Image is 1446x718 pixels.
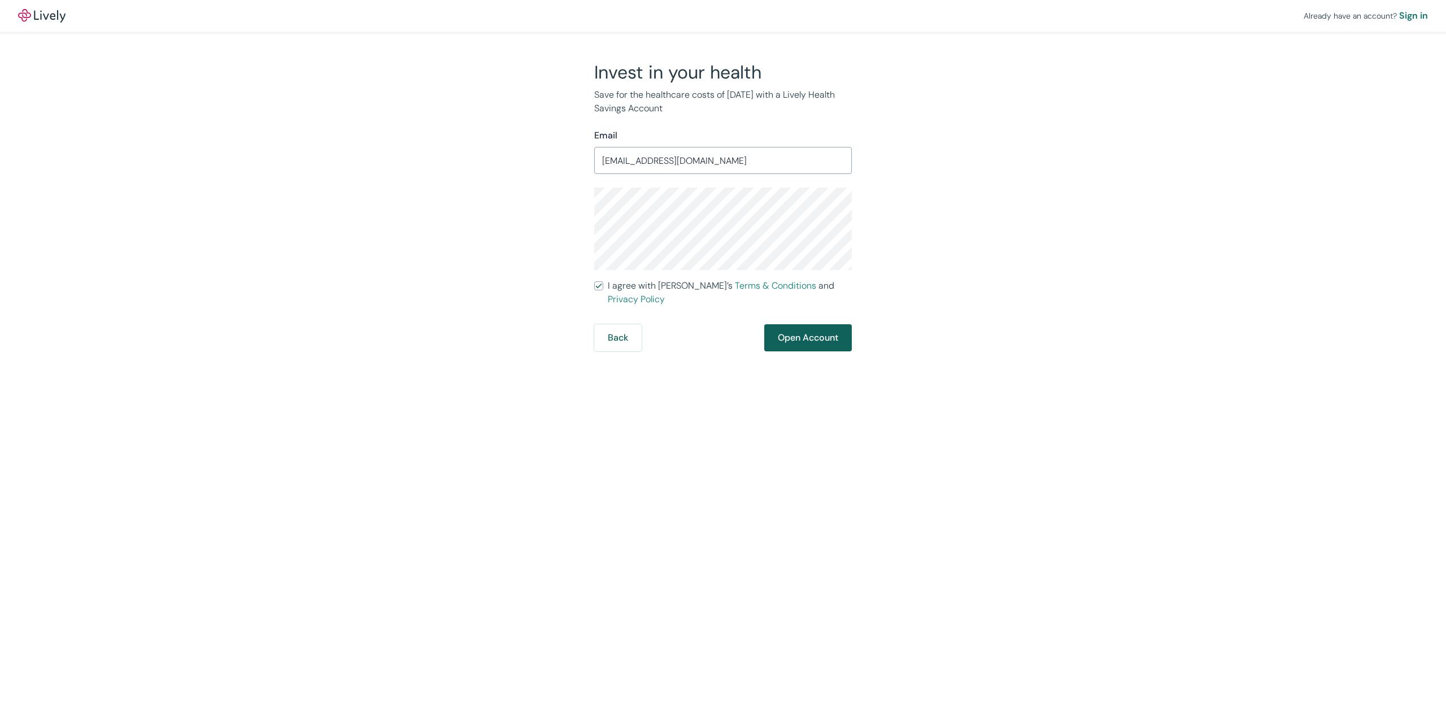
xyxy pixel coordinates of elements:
[18,9,66,23] img: Lively
[18,9,66,23] a: LivelyLively
[594,88,852,115] p: Save for the healthcare costs of [DATE] with a Lively Health Savings Account
[764,324,852,351] button: Open Account
[735,280,816,291] a: Terms & Conditions
[608,293,665,305] a: Privacy Policy
[1304,9,1428,23] div: Already have an account?
[594,61,852,84] h2: Invest in your health
[594,129,617,142] label: Email
[594,324,642,351] button: Back
[1399,9,1428,23] a: Sign in
[608,279,852,306] span: I agree with [PERSON_NAME]’s and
